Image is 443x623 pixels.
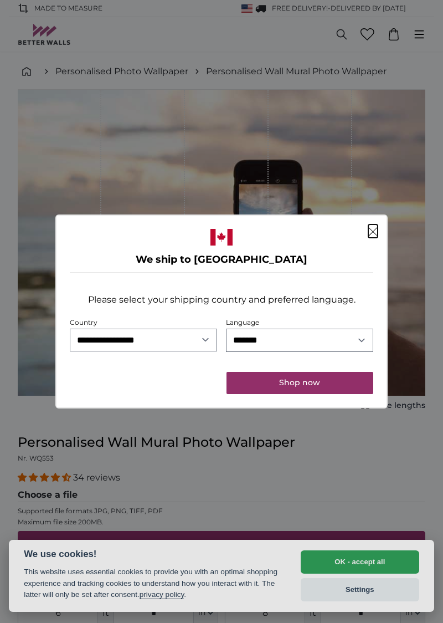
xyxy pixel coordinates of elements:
button: Close [368,224,378,238]
img: Canada [210,229,233,246]
button: Shop now [226,372,373,394]
label: Country [70,318,97,326]
h4: We ship to [GEOGRAPHIC_DATA] [70,252,373,268]
p: Please select your shipping country and preferred language. [88,293,356,307]
label: Language [226,318,259,326]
